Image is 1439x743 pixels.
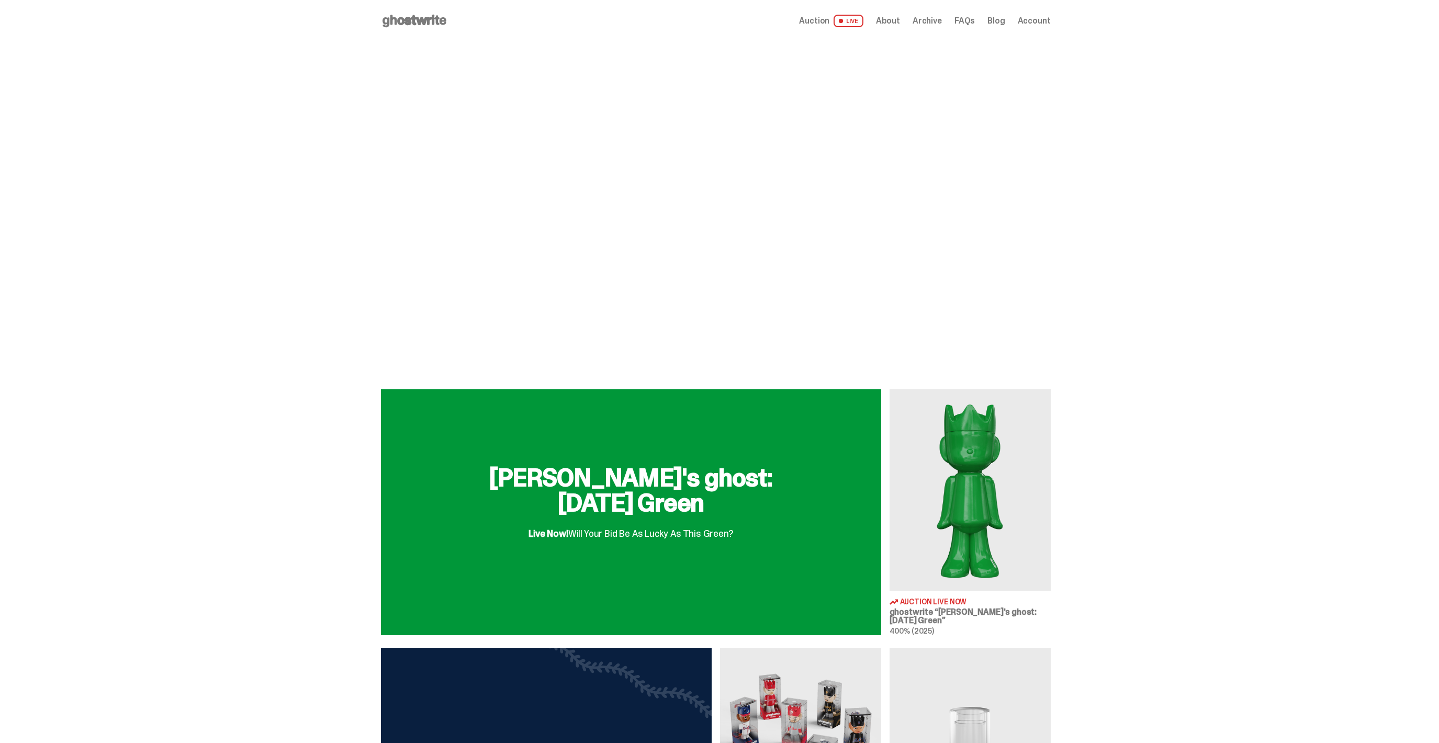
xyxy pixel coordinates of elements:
a: Blog [987,17,1005,25]
span: LIVE [834,15,863,27]
span: Live Now! [529,527,568,540]
div: Will Your Bid Be As Lucky As This Green? [529,520,733,538]
span: Auction [799,17,829,25]
a: FAQs [954,17,975,25]
a: Schrödinger's ghost: Sunday Green Auction Live Now [890,389,1051,635]
img: Schrödinger's ghost: Sunday Green [890,389,1051,591]
h2: [PERSON_NAME]'s ghost: [DATE] Green [464,465,799,515]
span: Auction Live Now [900,598,967,605]
a: About [876,17,900,25]
a: Account [1018,17,1051,25]
h3: ghostwrite “[PERSON_NAME]'s ghost: [DATE] Green” [890,608,1051,625]
a: Archive [913,17,942,25]
span: 400% (2025) [890,626,934,636]
a: Auction LIVE [799,15,863,27]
